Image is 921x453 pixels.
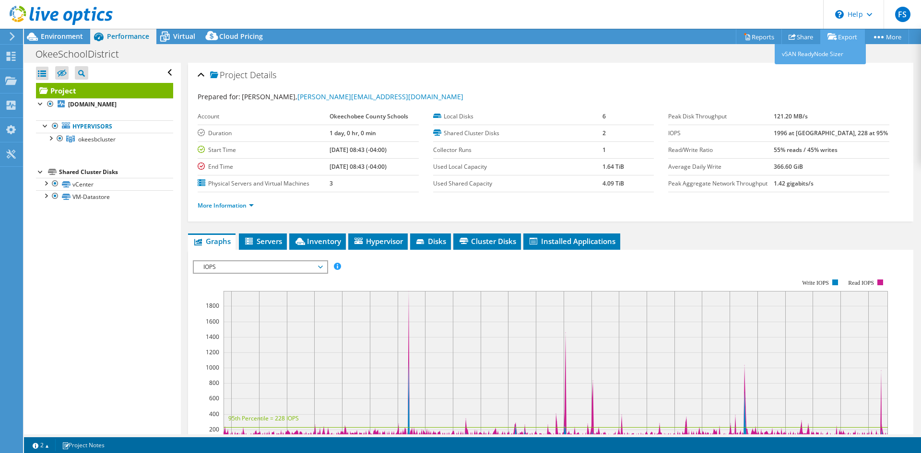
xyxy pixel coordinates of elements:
span: Disks [415,236,446,246]
label: Account [198,112,330,121]
a: [DOMAIN_NAME] [36,98,173,111]
a: okeesbcluster [36,133,173,145]
label: Used Shared Capacity [433,179,602,188]
span: Servers [244,236,282,246]
span: Hypervisor [353,236,403,246]
b: 4.09 TiB [602,179,624,187]
label: Local Disks [433,112,602,121]
a: Share [781,29,821,44]
text: 600 [209,394,219,402]
text: 400 [209,410,219,418]
label: Shared Cluster Disks [433,128,602,138]
b: [DATE] 08:43 (-04:00) [330,163,387,171]
a: VM-Datastore [36,190,173,203]
b: 1996 at [GEOGRAPHIC_DATA], 228 at 95% [774,129,888,137]
label: IOPS [668,128,774,138]
span: [PERSON_NAME], [242,92,463,101]
label: Physical Servers and Virtual Machines [198,179,330,188]
a: Project [36,83,173,98]
a: More Information [198,201,254,209]
a: vCenter [36,178,173,190]
span: okeesbcluster [78,135,116,143]
b: 366.60 GiB [774,163,803,171]
a: 2 [26,439,56,451]
span: Graphs [193,236,231,246]
text: 1800 [206,302,219,310]
b: [DOMAIN_NAME] [68,100,117,108]
label: Prepared for: [198,92,240,101]
label: Read/Write Ratio [668,145,774,155]
b: 3 [330,179,333,187]
label: Peak Disk Throughput [668,112,774,121]
label: End Time [198,162,330,172]
b: 1.64 TiB [602,163,624,171]
b: 1 [602,146,606,154]
a: vSAN ReadyNode Sizer [775,44,866,64]
b: 2 [602,129,606,137]
text: 95th Percentile = 228 IOPS [228,414,299,422]
label: Used Local Capacity [433,162,602,172]
span: Inventory [294,236,341,246]
b: 55% reads / 45% writes [774,146,838,154]
text: 800 [209,379,219,387]
label: Duration [198,128,330,138]
span: Installed Applications [528,236,615,246]
text: 1400 [206,333,219,341]
span: Cloud Pricing [219,32,263,41]
label: Average Daily Write [668,162,774,172]
span: FS [895,7,910,22]
text: 1200 [206,348,219,356]
label: Collector Runs [433,145,602,155]
a: Project Notes [55,439,111,451]
span: IOPS [199,261,322,273]
h1: OkeeSchoolDistrict [31,49,134,59]
b: 1.42 gigabits/s [774,179,814,187]
a: Hypervisors [36,120,173,133]
label: Peak Aggregate Network Throughput [668,179,774,188]
a: Reports [736,29,782,44]
b: Okeechobee County Schools [330,112,408,120]
a: [PERSON_NAME][EMAIL_ADDRESS][DOMAIN_NAME] [297,92,463,101]
a: More [864,29,909,44]
span: Performance [107,32,149,41]
text: Read IOPS [849,279,874,286]
b: 6 [602,112,606,120]
text: Write IOPS [802,279,829,286]
div: Shared Cluster Disks [59,166,173,178]
span: Cluster Disks [458,236,516,246]
span: Environment [41,32,83,41]
b: 121.20 MB/s [774,112,808,120]
svg: \n [835,10,844,19]
label: Start Time [198,145,330,155]
span: Details [250,69,276,81]
span: Project [210,70,248,80]
text: 1600 [206,317,219,325]
b: [DATE] 08:43 (-04:00) [330,146,387,154]
text: 200 [209,425,219,433]
text: 1000 [206,363,219,372]
span: Virtual [173,32,195,41]
b: 1 day, 0 hr, 0 min [330,129,376,137]
a: Export [820,29,865,44]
